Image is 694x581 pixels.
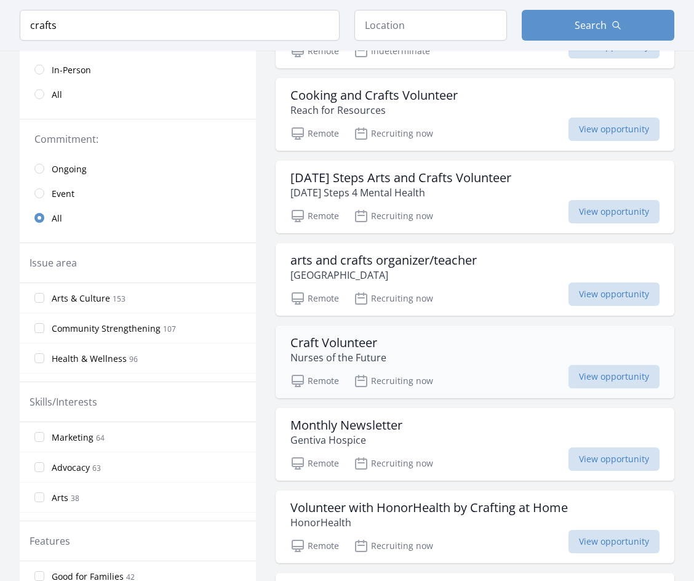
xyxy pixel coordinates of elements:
[568,282,660,306] span: View opportunity
[34,132,241,146] legend: Commitment:
[354,10,507,41] input: Location
[354,291,433,306] p: Recruiting now
[290,433,402,447] p: Gentiva Hospice
[52,163,87,175] span: Ongoing
[30,395,97,409] legend: Skills/Interests
[52,462,90,474] span: Advocacy
[290,350,386,365] p: Nurses of the Future
[568,447,660,471] span: View opportunity
[276,326,674,398] a: Craft Volunteer Nurses of the Future Remote Recruiting now View opportunity
[354,456,433,471] p: Recruiting now
[290,515,568,530] p: HonorHealth
[20,10,340,41] input: Keyword
[354,209,433,223] p: Recruiting now
[290,456,339,471] p: Remote
[276,491,674,563] a: Volunteer with HonorHealth by Crafting at Home HonorHealth Remote Recruiting now View opportunity
[20,57,256,82] a: In-Person
[290,539,339,553] p: Remote
[113,294,126,304] span: 153
[290,291,339,306] p: Remote
[34,353,44,363] input: Health & Wellness 96
[290,126,339,141] p: Remote
[354,126,433,141] p: Recruiting now
[52,64,91,76] span: In-Person
[568,530,660,553] span: View opportunity
[30,534,70,548] legend: Features
[52,431,94,444] span: Marketing
[290,374,339,388] p: Remote
[276,408,674,481] a: Monthly Newsletter Gentiva Hospice Remote Recruiting now View opportunity
[568,365,660,388] span: View opportunity
[568,200,660,223] span: View opportunity
[290,418,402,433] h3: Monthly Newsletter
[290,185,511,200] p: [DATE] Steps 4 Mental Health
[34,571,44,581] input: Good for Families 42
[20,156,256,181] a: Ongoing
[52,292,110,305] span: Arts & Culture
[34,462,44,472] input: Advocacy 63
[52,353,127,365] span: Health & Wellness
[290,44,339,58] p: Remote
[290,209,339,223] p: Remote
[52,188,74,200] span: Event
[52,212,62,225] span: All
[20,206,256,230] a: All
[34,432,44,442] input: Marketing 64
[575,18,607,33] span: Search
[276,161,674,233] a: [DATE] Steps Arts and Crafts Volunteer [DATE] Steps 4 Mental Health Remote Recruiting now View op...
[354,374,433,388] p: Recruiting now
[163,324,176,334] span: 107
[34,293,44,303] input: Arts & Culture 153
[276,78,674,151] a: Cooking and Crafts Volunteer Reach for Resources Remote Recruiting now View opportunity
[52,323,161,335] span: Community Strengthening
[354,539,433,553] p: Recruiting now
[354,44,430,58] p: Indeterminate
[96,433,105,443] span: 64
[290,88,458,103] h3: Cooking and Crafts Volunteer
[52,492,68,504] span: Arts
[290,170,511,185] h3: [DATE] Steps Arts and Crafts Volunteer
[52,89,62,101] span: All
[290,500,568,515] h3: Volunteer with HonorHealth by Crafting at Home
[30,255,77,270] legend: Issue area
[276,243,674,316] a: arts and crafts organizer/teacher [GEOGRAPHIC_DATA] Remote Recruiting now View opportunity
[522,10,674,41] button: Search
[20,82,256,106] a: All
[34,492,44,502] input: Arts 38
[71,493,79,503] span: 38
[568,118,660,141] span: View opportunity
[20,181,256,206] a: Event
[129,354,138,364] span: 96
[290,268,477,282] p: [GEOGRAPHIC_DATA]
[34,323,44,333] input: Community Strengthening 107
[290,103,458,118] p: Reach for Resources
[92,463,101,473] span: 63
[290,253,477,268] h3: arts and crafts organizer/teacher
[290,335,386,350] h3: Craft Volunteer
